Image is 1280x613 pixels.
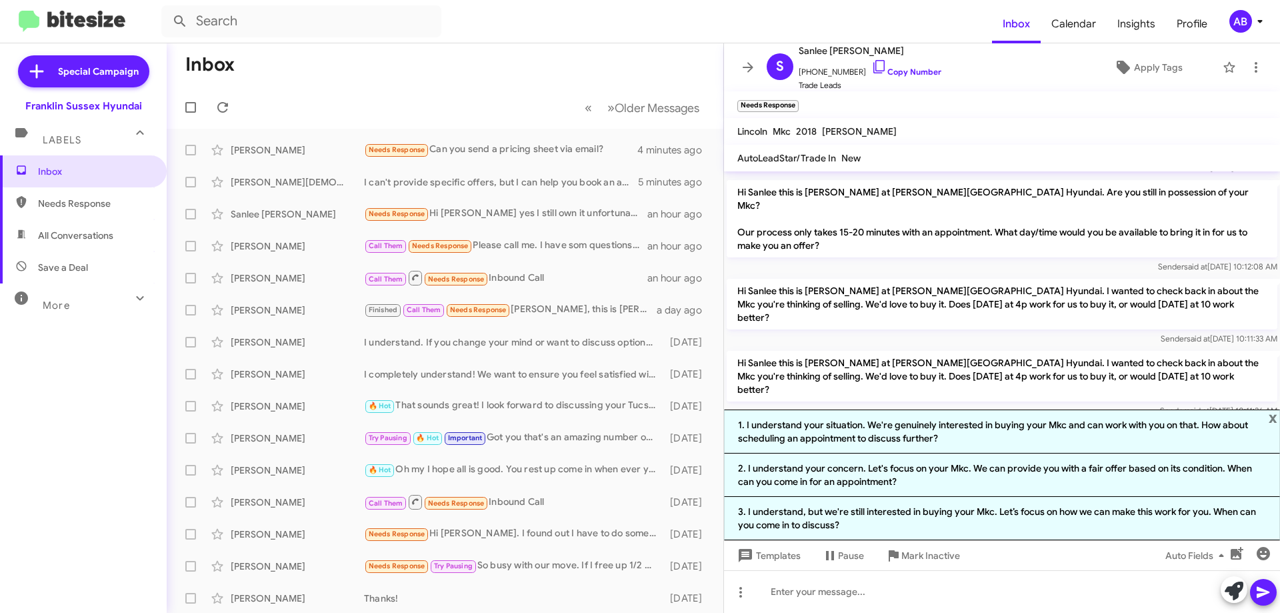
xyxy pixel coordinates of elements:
[647,207,713,221] div: an hour ago
[737,100,799,112] small: Needs Response
[364,368,663,381] div: I completely understand! We want to ensure you feel satisfied with any offer. Would you like to s...
[663,560,713,573] div: [DATE]
[428,499,485,508] span: Needs Response
[38,229,113,242] span: All Conversations
[369,241,403,250] span: Call Them
[577,94,600,121] button: Previous
[231,400,364,413] div: [PERSON_NAME]
[735,544,801,568] span: Templates
[364,462,663,478] div: Oh my I hope all is good. You rest up come in when ever you are feeling better
[428,275,485,283] span: Needs Response
[185,54,235,75] h1: Inbox
[663,528,713,541] div: [DATE]
[231,592,364,605] div: [PERSON_NAME]
[1079,55,1216,79] button: Apply Tags
[724,454,1280,497] li: 2. I understand your concern. Let's focus on your Mkc. We can provide you with a fair offer based...
[901,544,960,568] span: Mark Inactive
[663,592,713,605] div: [DATE]
[364,494,663,510] div: Inbound Call
[663,464,713,477] div: [DATE]
[724,497,1280,540] li: 3. I understand, but we're still interested in buying your Mkc. Let’s focus on how we can make th...
[1166,5,1218,43] a: Profile
[364,526,663,542] div: Hi [PERSON_NAME]. I found out I have to do some major repairs on my house so I'm going to hold of...
[369,434,407,442] span: Try Pausing
[799,79,941,92] span: Trade Leads
[1160,406,1277,416] span: Sender [DATE] 10:11:36 AM
[663,496,713,509] div: [DATE]
[364,269,647,286] div: Inbound Call
[369,530,425,538] span: Needs Response
[875,544,971,568] button: Mark Inactive
[577,94,707,121] nav: Page navigation example
[615,101,699,115] span: Older Messages
[364,142,637,157] div: Can you send a pricing sheet via email?
[231,336,364,349] div: [PERSON_NAME]
[724,410,1280,454] li: 1. I understand your situation. We're genuinely interested in buying your Mkc and can work with y...
[407,305,441,314] span: Call Them
[992,5,1041,43] a: Inbox
[231,175,364,189] div: [PERSON_NAME][DEMOGRAPHIC_DATA]
[369,499,403,508] span: Call Them
[1158,261,1277,271] span: Sender [DATE] 10:12:08 AM
[776,56,784,77] span: S
[1107,5,1166,43] span: Insights
[450,305,507,314] span: Needs Response
[364,398,663,414] div: That sounds great! I look forward to discussing your Tucson when you come in for the oil change. ...
[43,299,70,312] span: More
[231,207,364,221] div: Sanlee [PERSON_NAME]
[25,99,142,113] div: Franklin Sussex Hyundai
[1187,334,1210,344] span: said at
[58,65,139,78] span: Special Campaign
[231,464,364,477] div: [PERSON_NAME]
[38,197,151,210] span: Needs Response
[1269,410,1277,426] span: x
[1229,10,1252,33] div: AB
[364,592,663,605] div: Thanks!
[585,99,592,116] span: «
[364,302,657,318] div: [PERSON_NAME], this is [PERSON_NAME], my 2033 Santa [PERSON_NAME] has broken down. The car overhe...
[231,303,364,317] div: [PERSON_NAME]
[231,239,364,253] div: [PERSON_NAME]
[724,544,811,568] button: Templates
[231,528,364,541] div: [PERSON_NAME]
[369,209,425,218] span: Needs Response
[369,305,398,314] span: Finished
[838,544,864,568] span: Pause
[727,180,1277,257] p: Hi Sanlee this is [PERSON_NAME] at [PERSON_NAME][GEOGRAPHIC_DATA] Hyundai. Are you still in posse...
[1218,10,1265,33] button: AB
[647,271,713,285] div: an hour ago
[369,275,403,283] span: Call Them
[638,175,713,189] div: 5 minutes ago
[799,59,941,79] span: [PHONE_NUMBER]
[18,55,149,87] a: Special Campaign
[412,241,469,250] span: Needs Response
[369,402,391,410] span: 🔥 Hot
[231,143,364,157] div: [PERSON_NAME]
[38,261,88,274] span: Save a Deal
[811,544,875,568] button: Pause
[231,432,364,445] div: [PERSON_NAME]
[231,560,364,573] div: [PERSON_NAME]
[773,125,791,137] span: Mkc
[1165,544,1229,568] span: Auto Fields
[1041,5,1107,43] a: Calendar
[663,368,713,381] div: [DATE]
[448,434,483,442] span: Important
[1184,261,1207,271] span: said at
[364,238,647,253] div: Please call me. I have som questions about trim levels.
[1161,334,1277,344] span: Sender [DATE] 10:11:33 AM
[727,279,1277,330] p: Hi Sanlee this is [PERSON_NAME] at [PERSON_NAME][GEOGRAPHIC_DATA] Hyundai. I wanted to check back...
[727,351,1277,402] p: Hi Sanlee this is [PERSON_NAME] at [PERSON_NAME][GEOGRAPHIC_DATA] Hyundai. I wanted to check back...
[871,67,941,77] a: Copy Number
[161,5,441,37] input: Search
[647,239,713,253] div: an hour ago
[607,99,615,116] span: »
[364,206,647,221] div: Hi [PERSON_NAME] yes I still own it unfortunately I am upside down in it. I still owe about $14k....
[637,143,713,157] div: 4 minutes ago
[799,43,941,59] span: Sanlee [PERSON_NAME]
[43,134,81,146] span: Labels
[231,271,364,285] div: [PERSON_NAME]
[369,145,425,154] span: Needs Response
